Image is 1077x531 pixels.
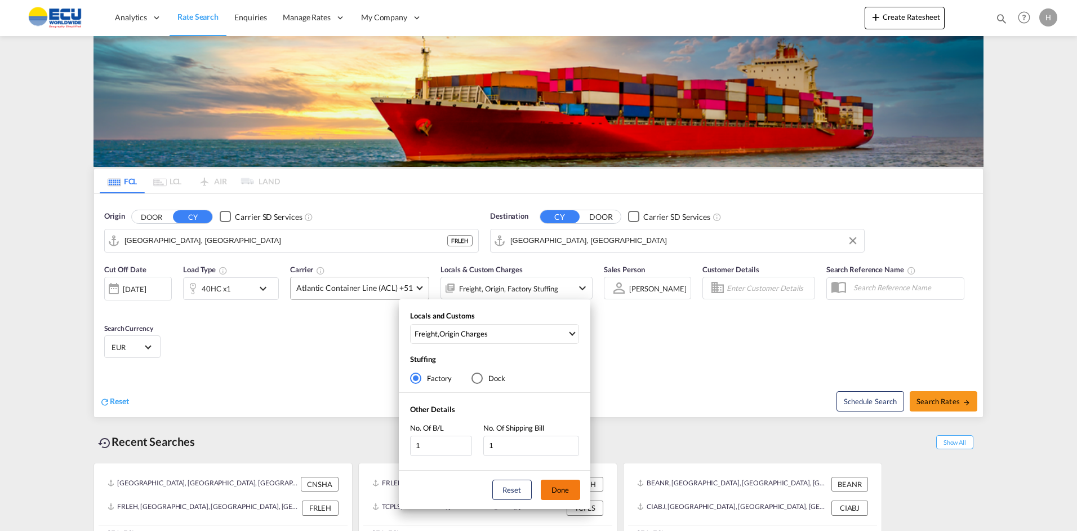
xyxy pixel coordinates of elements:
[410,423,444,432] span: No. Of B/L
[410,373,452,384] md-radio-button: Factory
[439,329,488,339] div: Origin Charges
[492,480,532,500] button: Reset
[415,329,567,339] span: ,
[415,329,438,339] div: Freight
[410,311,475,320] span: Locals and Customs
[410,436,472,456] input: No. Of B/L
[483,436,579,456] input: No. Of Shipping Bill
[471,373,505,384] md-radio-button: Dock
[483,423,544,432] span: No. Of Shipping Bill
[410,405,455,414] span: Other Details
[410,324,579,344] md-select: Select Locals and Customs: Freight, Origin Charges
[541,480,580,500] button: Done
[410,355,436,364] span: Stuffing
